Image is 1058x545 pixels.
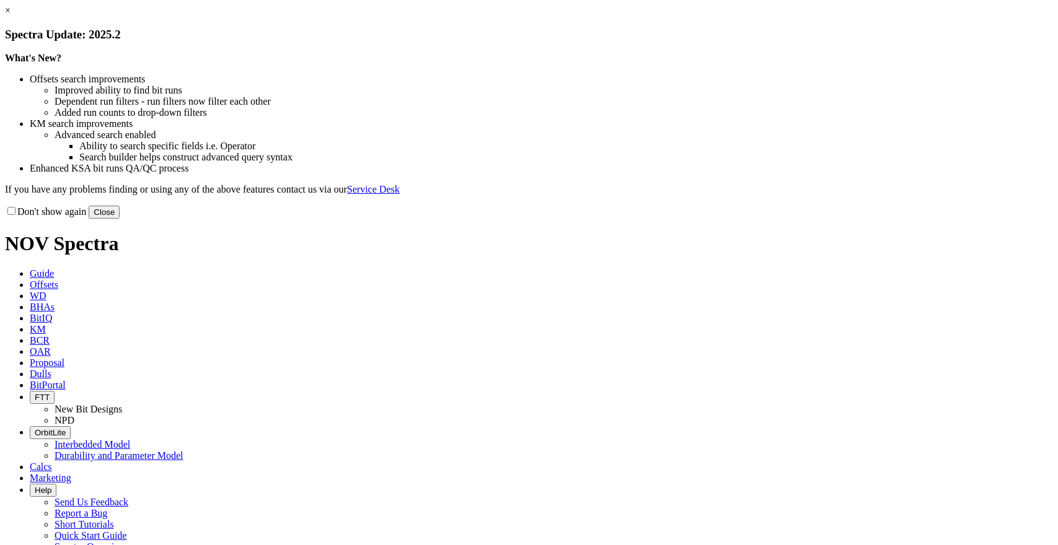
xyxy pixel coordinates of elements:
[55,404,122,414] a: New Bit Designs
[55,85,1053,96] li: Improved ability to find bit runs
[55,508,107,518] a: Report a Bug
[30,118,1053,129] li: KM search improvements
[55,129,1053,141] li: Advanced search enabled
[30,357,64,368] span: Proposal
[89,206,120,219] button: Close
[347,184,400,194] a: Service Desk
[55,530,126,541] a: Quick Start Guide
[7,207,15,215] input: Don't show again
[35,486,51,495] span: Help
[30,473,71,483] span: Marketing
[30,461,52,472] span: Calcs
[79,152,1053,163] li: Search builder helps construct advanced query syntax
[30,313,52,323] span: BitIQ
[30,268,54,279] span: Guide
[5,5,11,15] a: ×
[5,53,61,63] strong: What's New?
[55,96,1053,107] li: Dependent run filters - run filters now filter each other
[30,335,50,346] span: BCR
[5,184,1053,195] p: If you have any problems finding or using any of the above features contact us via our
[30,163,1053,174] li: Enhanced KSA bit runs QA/QC process
[55,107,1053,118] li: Added run counts to drop-down filters
[30,290,46,301] span: WD
[30,279,58,290] span: Offsets
[35,393,50,402] span: FTT
[30,302,55,312] span: BHAs
[55,415,74,425] a: NPD
[55,519,114,530] a: Short Tutorials
[5,232,1053,255] h1: NOV Spectra
[30,368,51,379] span: Dulls
[30,324,46,334] span: KM
[30,74,1053,85] li: Offsets search improvements
[5,206,86,217] label: Don't show again
[5,28,1053,41] h3: Spectra Update: 2025.2
[30,346,51,357] span: OAR
[55,450,183,461] a: Durability and Parameter Model
[30,380,66,390] span: BitPortal
[55,497,128,507] a: Send Us Feedback
[79,141,1053,152] li: Ability to search specific fields i.e. Operator
[55,439,130,450] a: Interbedded Model
[35,428,66,437] span: OrbitLite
